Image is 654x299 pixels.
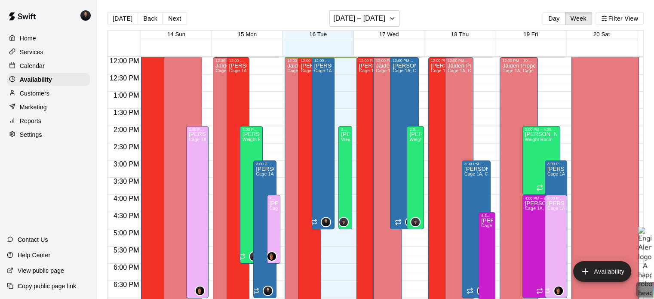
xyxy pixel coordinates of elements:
div: 3:00 PM – 7:00 PM: Available [253,160,276,298]
img: Gregory Lewandoski [406,218,415,226]
div: 4:00 PM – 6:00 PM [270,196,278,200]
img: Gregory Lewandoski [80,10,91,21]
span: Cage 1A, Cage 1B, Cage 2, Cage 3A, Cage 3B [359,68,455,73]
div: Gregory Lewandoski [405,217,415,227]
span: 1:30 PM [111,109,141,116]
div: Gregory Lewandoski [477,286,487,296]
span: Cage 1A, Cage 1B, Cage 2, Cage 3A, Cage 3B [481,223,577,228]
span: 4:00 PM [111,195,141,202]
img: Matthew Kinney [196,287,204,295]
span: 6:30 PM [111,281,141,288]
div: 2:00 PM – 6:00 PM [243,127,260,132]
span: 14 Sun [167,31,185,37]
div: 2:00 PM – 5:00 PM: Available [407,126,424,229]
div: 4:00 PM – 6:00 PM: Available [267,195,280,264]
button: Back [138,12,163,25]
img: Gregory Lewandoski [322,218,330,226]
span: 2:00 PM [111,126,141,133]
div: 12:00 PM – 10:00 PM [287,59,305,63]
span: Cage 1A, Cage 1B, Cage 2, Cage 3A, Cage 3B [547,172,644,176]
span: Weight Room [409,137,437,142]
div: 2:00 PM – 7:00 PM: Available [186,126,209,298]
span: Recurring availability [239,253,246,260]
span: Cage 1A [189,137,206,142]
div: Gregory Lewandoski [321,217,331,227]
div: 3:00 PM – 7:00 PM [547,162,565,166]
button: [DATE] [107,12,138,25]
span: 4:30 PM [111,212,141,219]
button: add [573,261,631,282]
div: 12:00 PM – 10:00 PM [376,59,399,63]
img: Gregory Lewandoski [264,287,272,295]
div: 12:00 PM – 10:00 PM [215,59,233,63]
img: Matthew Kinney [554,287,563,295]
button: 15 Mon [238,31,257,37]
a: Calendar [7,59,90,72]
span: Recurring availability [310,219,317,225]
h6: [DATE] – [DATE] [333,12,385,25]
div: 3:00 PM – 7:00 PM: Available [545,160,567,298]
span: Recurring availability [467,287,473,294]
div: Matthew Kinney [267,251,277,262]
span: 2:30 PM [111,143,141,151]
a: Settings [7,128,90,141]
span: Weight Room [243,137,270,142]
div: 12:00 PM – 10:00 PM [359,59,383,63]
a: Home [7,32,90,45]
p: Settings [20,130,42,139]
span: 1:00 PM [111,92,141,99]
p: Calendar [20,62,45,70]
div: 2:00 PM – 4:00 PM: Available [522,126,561,195]
span: Cage 1A, Cage 1B, Cage 2, Cage 3A, Cage 3B [215,68,312,73]
div: 3:00 PM – 7:00 PM [256,162,273,166]
span: 5:30 PM [111,247,141,254]
button: 17 Wed [379,31,399,37]
div: 12:00 PM – 10:00 PM [502,59,535,63]
p: Services [20,48,43,56]
button: 19 Fri [523,31,538,37]
div: 12:00 PM – 10:00 PM [431,59,454,63]
span: Recurring availability [252,287,259,294]
button: Day [543,12,565,25]
span: Cage 1A, Cage 1B, Cage 2, Cage 3A, Cage 3B [287,68,384,73]
span: Cage 1A, Cage 1B, Cage 2, Cage 3A, Cage 3B [301,68,397,73]
span: Cage 1A, Cage 1B, Cage 2, Cage 3A, Cage 3B [229,68,325,73]
p: Reports [20,117,41,125]
p: Availability [20,75,52,84]
div: Customers [7,87,90,100]
span: Cage 1A, Cage 1B, Cage 2, Cage 3A, Cage 3B [502,68,599,73]
div: 3:00 PM – 7:00 PM [464,162,488,166]
div: 4:30 PM – 8:00 PM [481,213,493,218]
span: Cage 1A [547,206,565,211]
span: 12:30 PM [107,74,141,82]
div: 2:00 PM – 5:00 PM: Available [338,126,352,229]
span: Cage 1A [270,206,287,211]
div: 2:00 PM – 4:00 PM [525,127,558,132]
span: Recurring availability [536,184,543,191]
div: 12:00 PM – 9:30 PM [229,59,247,63]
p: Help Center [18,251,50,259]
span: Cage 1A, Cage 1B, Cage 2, Cage 3A, Cage 3B [464,172,561,176]
span: Cage 1A, Cage 1B, Cage 2, Cage 3A, Cage 3B [376,68,472,73]
span: Cage 1A, Cage 1B, Cage 2, Cage 3A, Cage 3B [431,68,527,73]
img: Teddy Cox [339,218,348,226]
div: 2:00 PM – 5:00 PM [409,127,421,132]
div: 12:00 PM – 5:00 PM [314,59,332,63]
span: Weight Room [525,137,553,142]
p: Copy public page link [18,282,76,290]
span: 6:00 PM [111,264,141,271]
button: 20 Sat [593,31,610,37]
img: Gregory Lewandoski [478,287,486,295]
span: 5:00 PM [111,229,141,237]
div: Matthew Kinney [195,286,205,296]
span: 3:00 PM [111,160,141,168]
button: 18 Thu [451,31,469,37]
